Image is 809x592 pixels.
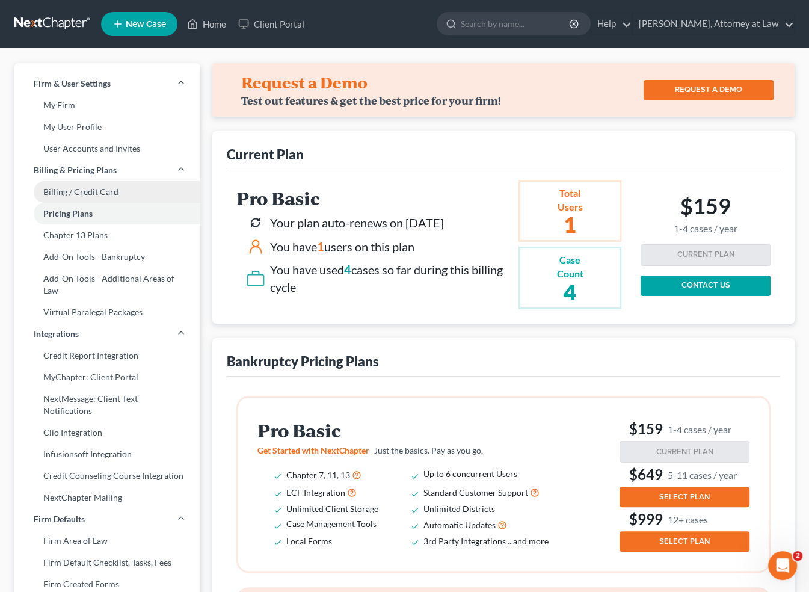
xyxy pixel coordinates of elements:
[14,487,200,508] a: NextChapter Mailing
[14,530,200,552] a: Firm Area of Law
[14,323,200,345] a: Integrations
[674,193,737,235] h2: $159
[270,214,444,232] div: Your plan auto-renews on [DATE]
[227,353,379,370] div: Bankruptcy Pricing Plans
[14,203,200,224] a: Pricing Plans
[656,447,713,457] span: CURRENT PLAN
[14,116,200,138] a: My User Profile
[286,470,350,480] span: Chapter 7, 11, 13
[674,223,737,235] small: 1-4 cases / year
[257,421,565,440] h2: Pro Basic
[641,244,771,266] button: CURRENT PLAN
[286,519,377,529] span: Case Management Tools
[270,238,414,256] div: You have users on this plan
[14,246,200,268] a: Add-On Tools - Bankruptcy
[14,224,200,246] a: Chapter 13 Plans
[641,276,771,296] a: CONTACT US
[286,487,345,498] span: ECF Integration
[232,13,310,35] a: Client Portal
[668,513,708,526] small: 12+ cases
[14,508,200,530] a: Firm Defaults
[423,487,528,498] span: Standard Customer Support
[668,469,737,481] small: 5-11 cases / year
[126,20,166,29] span: New Case
[659,492,710,502] span: SELECT PLAN
[14,73,200,94] a: Firm & User Settings
[659,537,710,546] span: SELECT PLAN
[14,181,200,203] a: Billing / Credit Card
[668,423,731,436] small: 1-4 cases / year
[14,443,200,465] a: Infusionsoft Integration
[620,419,749,439] h3: $159
[257,445,369,455] span: Get Started with NextChapter
[549,281,591,303] h2: 4
[374,445,483,455] span: Just the basics. Pay as you go.
[34,328,79,340] span: Integrations
[793,551,802,561] span: 2
[508,536,549,546] span: ...and more
[620,531,749,552] button: SELECT PLAN
[14,301,200,323] a: Virtual Paralegal Packages
[227,146,304,163] div: Current Plan
[423,504,495,514] span: Unlimited Districts
[270,261,514,295] div: You have used cases so far during this billing cycle
[317,239,324,254] span: 1
[241,94,501,107] div: Test out features & get the best price for your firm!
[14,345,200,366] a: Credit Report Integration
[644,80,774,100] a: REQUEST A DEMO
[549,253,591,281] div: Case Count
[768,551,797,580] iframe: Intercom live chat
[34,513,85,525] span: Firm Defaults
[620,510,749,529] h3: $999
[549,214,591,235] h2: 1
[14,94,200,116] a: My Firm
[286,504,378,514] span: Unlimited Client Storage
[591,13,632,35] a: Help
[423,469,517,479] span: Up to 6 concurrent Users
[14,268,200,301] a: Add-On Tools - Additional Areas of Law
[423,520,496,530] span: Automatic Updates
[549,187,591,214] div: Total Users
[14,422,200,443] a: Clio Integration
[14,552,200,573] a: Firm Default Checklist, Tasks, Fees
[236,188,514,208] h2: Pro Basic
[620,441,749,463] button: CURRENT PLAN
[423,536,506,546] span: 3rd Party Integrations
[286,536,332,546] span: Local Forms
[633,13,794,35] a: [PERSON_NAME], Attorney at Law
[14,366,200,388] a: MyChapter: Client Portal
[241,73,368,92] h4: Request a Demo
[34,78,111,90] span: Firm & User Settings
[181,13,232,35] a: Home
[14,388,200,422] a: NextMessage: Client Text Notifications
[344,262,351,277] span: 4
[461,13,571,35] input: Search by name...
[14,159,200,181] a: Billing & Pricing Plans
[620,487,749,507] button: SELECT PLAN
[14,465,200,487] a: Credit Counseling Course Integration
[620,465,749,484] h3: $649
[34,164,117,176] span: Billing & Pricing Plans
[14,138,200,159] a: User Accounts and Invites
